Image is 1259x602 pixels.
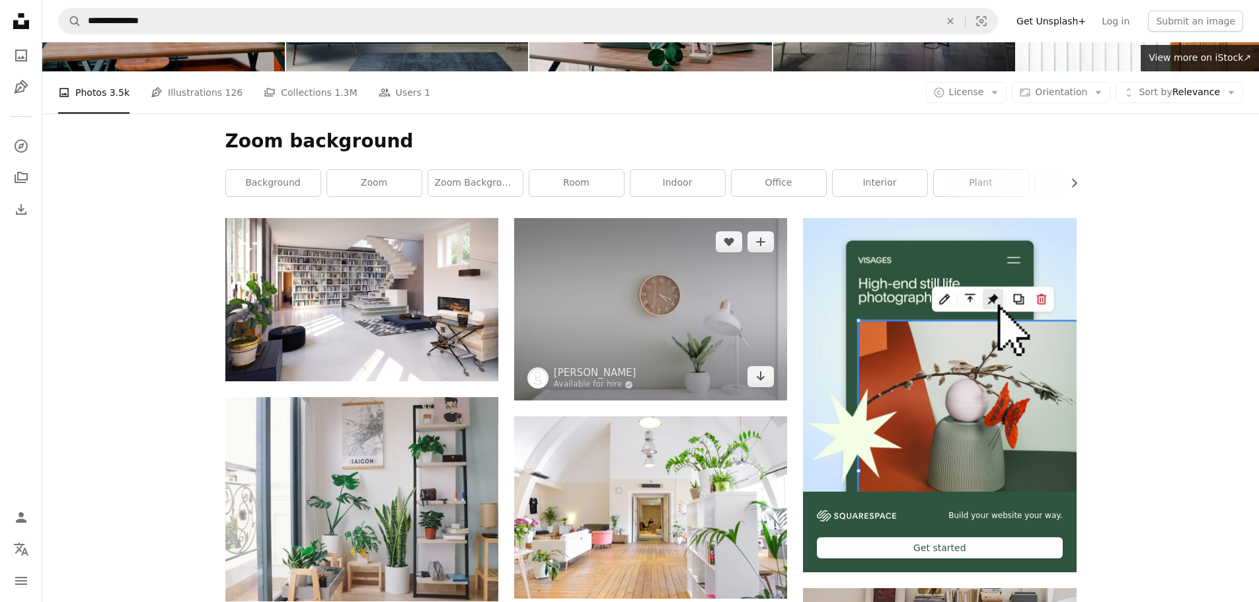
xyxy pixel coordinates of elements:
[926,82,1007,103] button: License
[527,367,549,389] img: Go to Samantha Gades's profile
[1139,86,1220,99] span: Relevance
[424,85,430,100] span: 1
[1116,82,1243,103] button: Sort byRelevance
[817,510,896,521] img: file-1606177908946-d1eed1cbe4f5image
[1149,52,1251,63] span: View more on iStock ↗
[948,510,1062,521] span: Build your website your way.
[949,87,984,97] span: License
[1141,45,1259,71] a: View more on iStock↗
[151,71,243,114] a: Illustrations 126
[225,397,498,601] img: plants in pots between glass window and shelf
[1148,11,1243,32] button: Submit an image
[1062,170,1077,196] button: scroll list to the right
[225,85,243,100] span: 126
[428,170,523,196] a: zoom background office
[554,379,636,390] a: Available for hire
[8,196,34,223] a: Download History
[225,493,498,505] a: plants in pots between glass window and shelf
[803,218,1076,491] img: file-1723602894256-972c108553a7image
[514,303,787,315] a: white desk lamp beside green plant
[8,568,34,594] button: Menu
[514,218,787,400] img: white desk lamp beside green plant
[327,170,422,196] a: zoom
[934,170,1028,196] a: plant
[264,71,357,114] a: Collections 1.3M
[514,416,787,598] img: white living room
[529,170,624,196] a: room
[833,170,927,196] a: interior
[225,293,498,305] a: modern living interior. 3d rendering concept design
[8,42,34,69] a: Photos
[8,165,34,191] a: Collections
[1094,11,1137,32] a: Log in
[58,8,998,34] form: Find visuals sitewide
[747,231,774,252] button: Add to Collection
[8,504,34,531] a: Log in / Sign up
[817,537,1062,558] div: Get started
[225,218,498,381] img: modern living interior. 3d rendering concept design
[8,133,34,159] a: Explore
[8,74,34,100] a: Illustrations
[1012,82,1110,103] button: Orientation
[630,170,725,196] a: indoor
[334,85,357,100] span: 1.3M
[1035,170,1129,196] a: grey
[225,130,1077,153] h1: Zoom background
[59,9,81,34] button: Search Unsplash
[1009,11,1094,32] a: Get Unsplash+
[8,8,34,37] a: Home — Unsplash
[803,218,1076,572] a: Build your website your way.Get started
[936,9,965,34] button: Clear
[1139,87,1172,97] span: Sort by
[732,170,826,196] a: office
[226,170,321,196] a: background
[379,71,431,114] a: Users 1
[747,366,774,387] a: Download
[966,9,997,34] button: Visual search
[8,536,34,562] button: Language
[554,366,636,379] a: [PERSON_NAME]
[514,502,787,513] a: white living room
[716,231,742,252] button: Like
[1035,87,1087,97] span: Orientation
